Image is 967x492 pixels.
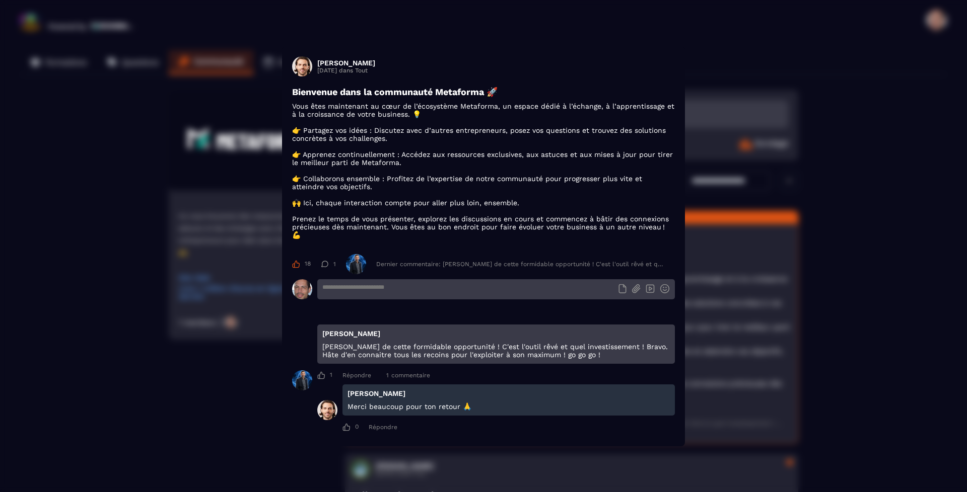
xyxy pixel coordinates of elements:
p: Vous êtes maintenant au cœur de l’écosystème Metaforma, un espace dédié à l’échange, à l’apprenti... [292,102,675,239]
h3: Bienvenue dans la communauté Metaforma 🚀 [292,87,675,97]
div: Répondre [342,372,371,379]
span: 18 [305,260,311,268]
div: Répondre [369,424,397,431]
span: 1 [386,372,389,379]
p: Merci beaucoup pour ton retour 🙏 [348,402,670,411]
h3: [PERSON_NAME] [317,59,375,67]
p: [DATE] dans Tout [317,67,375,74]
p: [PERSON_NAME] [348,389,670,397]
span: 1 [330,371,332,379]
span: 1 [333,261,336,268]
span: 0 [355,423,359,431]
p: [PERSON_NAME] de cette formidable opportunité ! C'est l'outil rêvé et quel investissement ! Bravo... [322,343,670,359]
div: Dernier commentaire: [PERSON_NAME] de cette formidable opportunité ! C'est l'outil rêvé et quel i... [376,261,665,268]
p: [PERSON_NAME] [322,330,670,338]
span: commentaire [391,372,430,379]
